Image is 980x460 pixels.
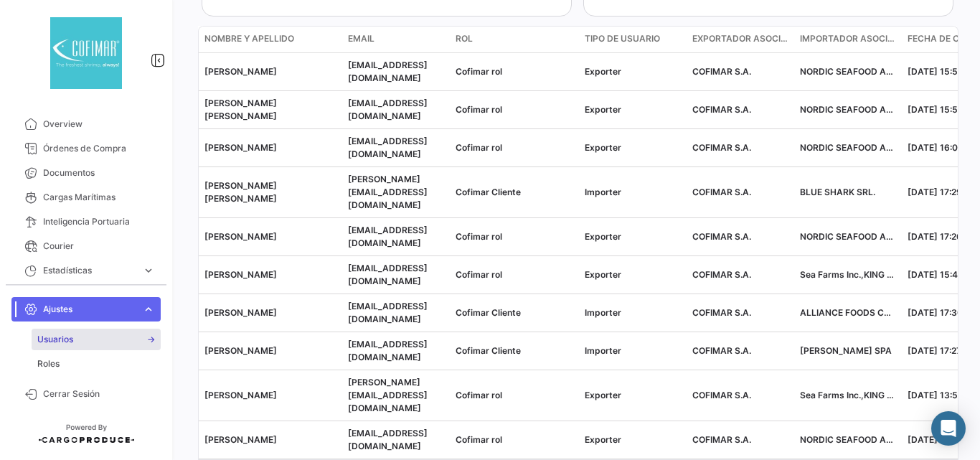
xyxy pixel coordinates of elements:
[456,434,502,445] span: Cofimar rol
[348,98,428,121] span: mpenafielv@cofimar.com.ec
[908,390,963,400] span: [DATE] 13:55
[204,142,277,153] span: [PERSON_NAME]
[800,306,896,319] p: ALLIANCE FOODS CO.(LLC)
[50,17,122,89] img: dddaabaa-7948-40ed-83b9-87789787af52.jpeg
[908,187,962,197] span: [DATE] 17:29
[585,187,621,197] span: Importer
[585,104,621,115] span: Exporter
[456,231,502,242] span: Cofimar rol
[585,434,621,445] span: Exporter
[908,345,961,356] span: [DATE] 17:27
[32,353,161,375] a: Roles
[456,32,473,45] span: Rol
[204,180,277,204] span: [PERSON_NAME] [PERSON_NAME]
[692,141,788,154] p: COFIMAR S.A.
[37,357,60,370] span: Roles
[800,268,896,281] p: Sea Farms Inc.,KING & PRINCE SEAFOOD CORPORATION,NORDIC SEAFOOD A/S.,BLUE SHARK SRL.,KLAAS PUUL B...
[204,307,277,318] span: [PERSON_NAME]
[348,301,428,324] span: stevenrol103@gmail.com
[800,230,896,243] p: NORDIC SEAFOOD A/S,EAST FISH PROCESSING LLC,COMAVICOLA COMMERCIALE AVICOLA SPA,TIANJIN SIYUAN INT...
[43,303,136,316] span: Ajustes
[43,215,155,228] span: Inteligencia Portuaria
[585,390,621,400] span: Exporter
[692,186,788,199] p: COFIMAR S.A.
[348,60,428,83] span: rgarciag@cofimar.com.ec
[204,66,277,77] span: [PERSON_NAME]
[908,307,963,318] span: [DATE] 17:30
[43,240,155,253] span: Courier
[585,32,660,45] span: Tipo de usuario
[800,65,896,78] p: NORDIC SEAFOOD A/S,EAST FISH PROCESSING LLC,TIANJIN SIYUAN INTERNATIONAL TRADING CO., LTD.,Sea Fa...
[800,186,896,199] p: BLUE SHARK SRL.
[692,344,788,357] p: COFIMAR S.A.
[11,112,161,136] a: Overview
[692,65,788,78] p: COFIMAR S.A.
[142,303,155,316] span: expand_more
[585,307,621,318] span: Importer
[931,411,966,446] div: Abrir Intercom Messenger
[908,269,963,280] span: [DATE] 15:47
[43,191,155,204] span: Cargas Marítimas
[692,268,788,281] p: COFIMAR S.A.
[800,389,896,402] p: Sea Farms Inc.,KING & PRINCE SEAFOOD CORPORATION,NORDIC SEAFOOD A/S.,BLUE SHARK SRL.,[PERSON_NAME...
[342,27,450,52] datatable-header-cell: Email
[348,174,428,210] span: fernanda@krismare.com
[692,230,788,243] p: COFIMAR S.A.
[43,388,155,400] span: Cerrar Sesión
[456,187,521,197] span: Cofimar Cliente
[456,390,502,400] span: Cofimar rol
[204,269,277,280] span: [PERSON_NAME]
[43,118,155,131] span: Overview
[579,27,687,52] datatable-header-cell: Tipo de usuario
[32,329,161,350] a: Usuarios
[692,389,788,402] p: COFIMAR S.A.
[11,161,161,185] a: Documentos
[348,32,374,45] span: Email
[43,264,136,277] span: Estadísticas
[11,185,161,210] a: Cargas Marítimas
[692,306,788,319] p: COFIMAR S.A.
[204,390,277,400] span: [PERSON_NAME]
[800,103,896,116] p: NORDIC SEAFOOD A/S,EAST FISH PROCESSING LLC,TIANJIN SIYUAN INTERNATIONAL TRADING CO., LTD.,Sea Fa...
[800,433,896,446] p: NORDIC SEAFOOD A/S,EAST FISH PROCESSING LLC,TIANJIN SIYUAN INTERNATIONAL TRADING CO., LTD.,Sea Fa...
[800,32,896,45] span: Importador asociado
[348,225,428,248] span: pwoodb@cofimar.com.ec
[348,263,428,286] span: ssuarezs@cofimar.com.ec
[37,333,73,346] span: Usuarios
[204,434,277,445] span: [PERSON_NAME]
[11,210,161,234] a: Inteligencia Portuaria
[585,142,621,153] span: Exporter
[456,104,502,115] span: Cofimar rol
[204,345,277,356] span: [PERSON_NAME]
[794,27,902,52] datatable-header-cell: Importador asociado
[692,32,788,45] span: Exportador asociado
[800,141,896,154] p: NORDIC SEAFOOD A/S,EAST FISH PROCESSING LLC,TIANJIN SIYUAN INTERNATIONAL TRADING CO., LTD.,Sea Fa...
[204,98,277,121] span: [PERSON_NAME] [PERSON_NAME]
[11,136,161,161] a: Órdenes de Compra
[204,32,294,45] span: Nombre y Apellido
[585,345,621,356] span: Importer
[692,103,788,116] p: COFIMAR S.A.
[585,231,621,242] span: Exporter
[348,339,428,362] span: perezdarwin612@gmail.com
[800,344,896,357] p: [PERSON_NAME] SPA
[908,231,962,242] span: [DATE] 17:26
[199,27,342,52] datatable-header-cell: Nombre y Apellido
[456,307,521,318] span: Cofimar Cliente
[585,269,621,280] span: Exporter
[456,142,502,153] span: Cofimar rol
[908,66,963,77] span: [DATE] 15:57
[456,269,502,280] span: Cofimar rol
[43,142,155,155] span: Órdenes de Compra
[11,234,161,258] a: Courier
[908,434,962,445] span: [DATE] 17:23
[585,66,621,77] span: Exporter
[348,377,428,413] span: alejandro+cofimar@cargoproduce.com
[456,345,521,356] span: Cofimar Cliente
[687,27,794,52] datatable-header-cell: Exportador asociado
[348,428,428,451] span: agrunauerj@cofimar.com.ec
[692,433,788,446] p: COFIMAR S.A.
[450,27,579,52] datatable-header-cell: Rol
[456,66,502,77] span: Cofimar rol
[43,166,155,179] span: Documentos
